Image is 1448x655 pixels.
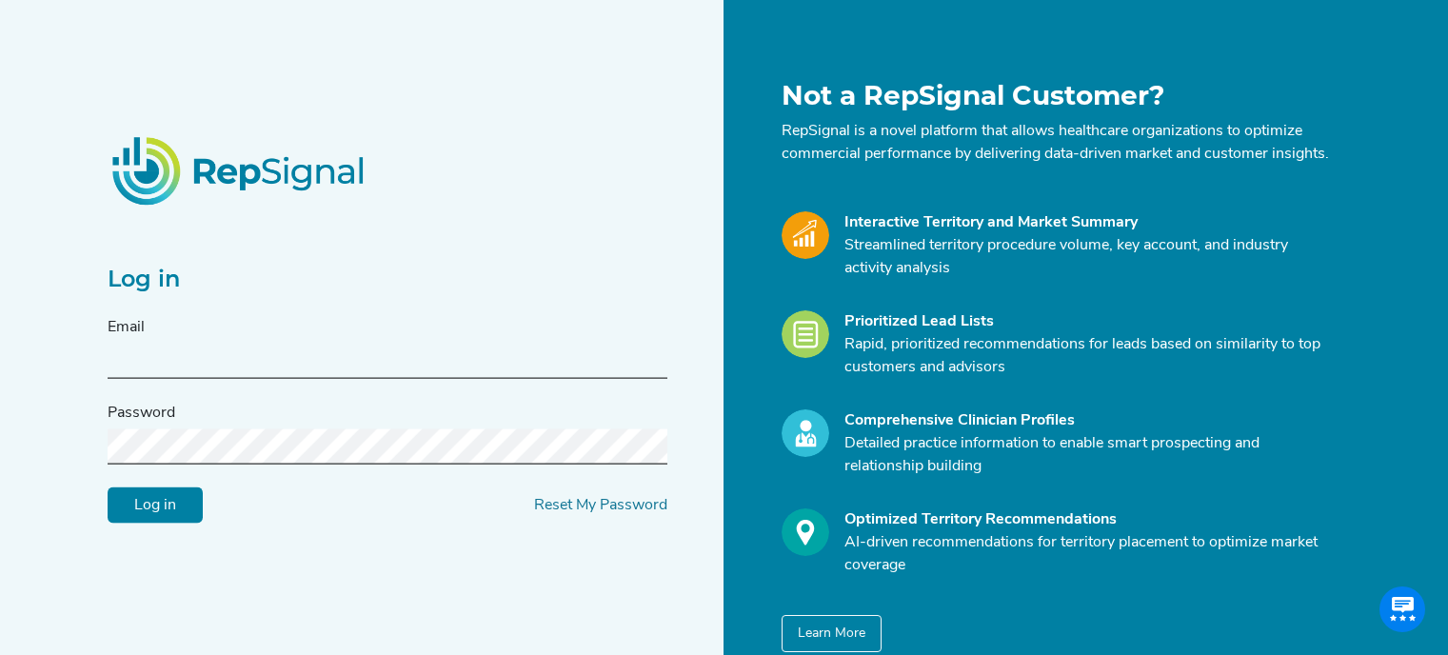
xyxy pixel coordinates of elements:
div: Interactive Territory and Market Summary [844,211,1330,234]
p: AI-driven recommendations for territory placement to optimize market coverage [844,531,1330,577]
label: Password [108,402,175,425]
p: Streamlined territory procedure volume, key account, and industry activity analysis [844,234,1330,280]
div: Optimized Territory Recommendations [844,508,1330,531]
img: Profile_Icon.739e2aba.svg [782,409,829,457]
p: RepSignal is a novel platform that allows healthcare organizations to optimize commercial perform... [782,120,1330,166]
h1: Not a RepSignal Customer? [782,80,1330,112]
p: Detailed practice information to enable smart prospecting and relationship building [844,432,1330,478]
button: Learn More [782,615,882,652]
input: Log in [108,487,203,524]
a: Reset My Password [534,498,667,513]
img: Leads_Icon.28e8c528.svg [782,310,829,358]
p: Rapid, prioritized recommendations for leads based on similarity to top customers and advisors [844,333,1330,379]
div: Prioritized Lead Lists [844,310,1330,333]
div: Comprehensive Clinician Profiles [844,409,1330,432]
img: Optimize_Icon.261f85db.svg [782,508,829,556]
label: Email [108,316,145,339]
img: RepSignalLogo.20539ed3.png [89,113,391,228]
img: Market_Icon.a700a4ad.svg [782,211,829,259]
h2: Log in [108,266,667,293]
